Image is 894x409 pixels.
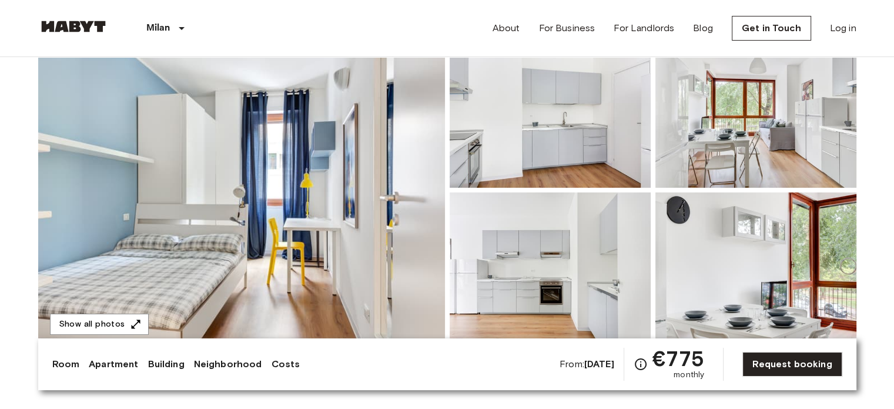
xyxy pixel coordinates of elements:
svg: Check cost overview for full price breakdown. Please note that discounts apply to new joiners onl... [634,357,648,371]
span: From: [560,358,614,371]
a: Apartment [89,357,138,371]
p: Milan [146,21,170,35]
img: Picture of unit IT-14-035-002-09H [450,192,651,347]
a: Request booking [742,352,842,377]
a: About [493,21,520,35]
img: Marketing picture of unit IT-14-035-002-09H [38,34,445,347]
a: Get in Touch [732,16,811,41]
b: [DATE] [584,358,614,370]
a: Building [148,357,184,371]
a: Neighborhood [194,357,262,371]
img: Picture of unit IT-14-035-002-09H [450,34,651,188]
a: Log in [830,21,856,35]
a: Costs [271,357,300,371]
a: Room [52,357,80,371]
button: Show all photos [50,314,149,335]
span: €775 [652,348,705,369]
img: Habyt [38,21,109,32]
a: For Landlords [614,21,674,35]
a: For Business [538,21,595,35]
img: Picture of unit IT-14-035-002-09H [655,192,856,347]
span: monthly [674,369,704,381]
img: Picture of unit IT-14-035-002-09H [655,34,856,188]
a: Blog [693,21,713,35]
